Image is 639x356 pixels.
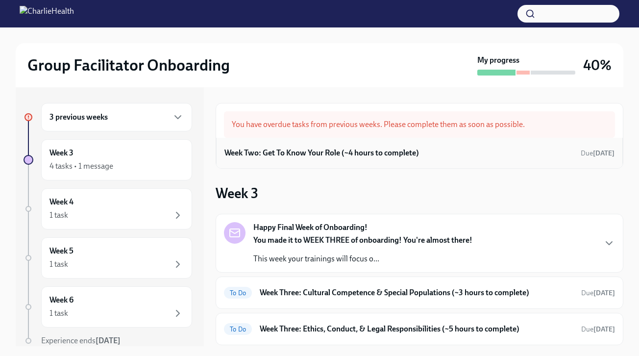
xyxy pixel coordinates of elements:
strong: [DATE] [593,325,615,333]
a: To DoWeek Three: Cultural Competence & Special Populations (~3 hours to complete)Due[DATE] [224,285,615,301]
span: Due [581,289,615,297]
img: CharlieHealth [20,6,74,22]
a: Week 41 task [24,188,192,229]
h6: Week Three: Ethics, Conduct, & Legal Responsibilities (~5 hours to complete) [260,324,573,334]
h3: Week 3 [216,184,258,202]
span: To Do [224,289,252,297]
div: 1 task [49,259,68,270]
span: Due [581,325,615,333]
div: 1 task [49,210,68,221]
span: Experience ends [41,336,121,345]
a: Week 51 task [24,237,192,279]
strong: [DATE] [593,149,614,157]
h6: Week Three: Cultural Competence & Special Populations (~3 hours to complete) [260,287,573,298]
h6: Week Two: Get To Know Your Role (~4 hours to complete) [224,148,419,158]
span: Due [581,149,614,157]
a: Week 34 tasks • 1 message [24,139,192,180]
h3: 40% [583,56,612,74]
h2: Group Facilitator Onboarding [27,55,230,75]
h6: Week 6 [49,295,74,305]
strong: My progress [477,55,519,66]
a: To DoWeek Three: Ethics, Conduct, & Legal Responsibilities (~5 hours to complete)Due[DATE] [224,321,615,337]
strong: [DATE] [96,336,121,345]
h6: Week 5 [49,246,74,256]
h6: Week 4 [49,197,74,207]
h6: 3 previous weeks [49,112,108,123]
strong: You made it to WEEK THREE of onboarding! You're almost there! [253,235,472,245]
p: This week your trainings will focus o... [253,254,472,264]
strong: [DATE] [593,289,615,297]
h6: Week 3 [49,148,74,158]
div: 1 task [49,308,68,319]
span: September 29th, 2025 10:00 [581,288,615,298]
a: Week 61 task [24,286,192,328]
span: September 22nd, 2025 10:00 [581,149,614,158]
a: Week Two: Get To Know Your Role (~4 hours to complete)Due[DATE] [224,146,614,160]
span: To Do [224,326,252,333]
strong: Happy Final Week of Onboarding! [253,222,368,233]
div: 4 tasks • 1 message [49,161,113,172]
div: You have overdue tasks from previous weeks. Please complete them as soon as possible. [224,111,615,138]
span: September 29th, 2025 10:00 [581,325,615,334]
div: 3 previous weeks [41,103,192,131]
